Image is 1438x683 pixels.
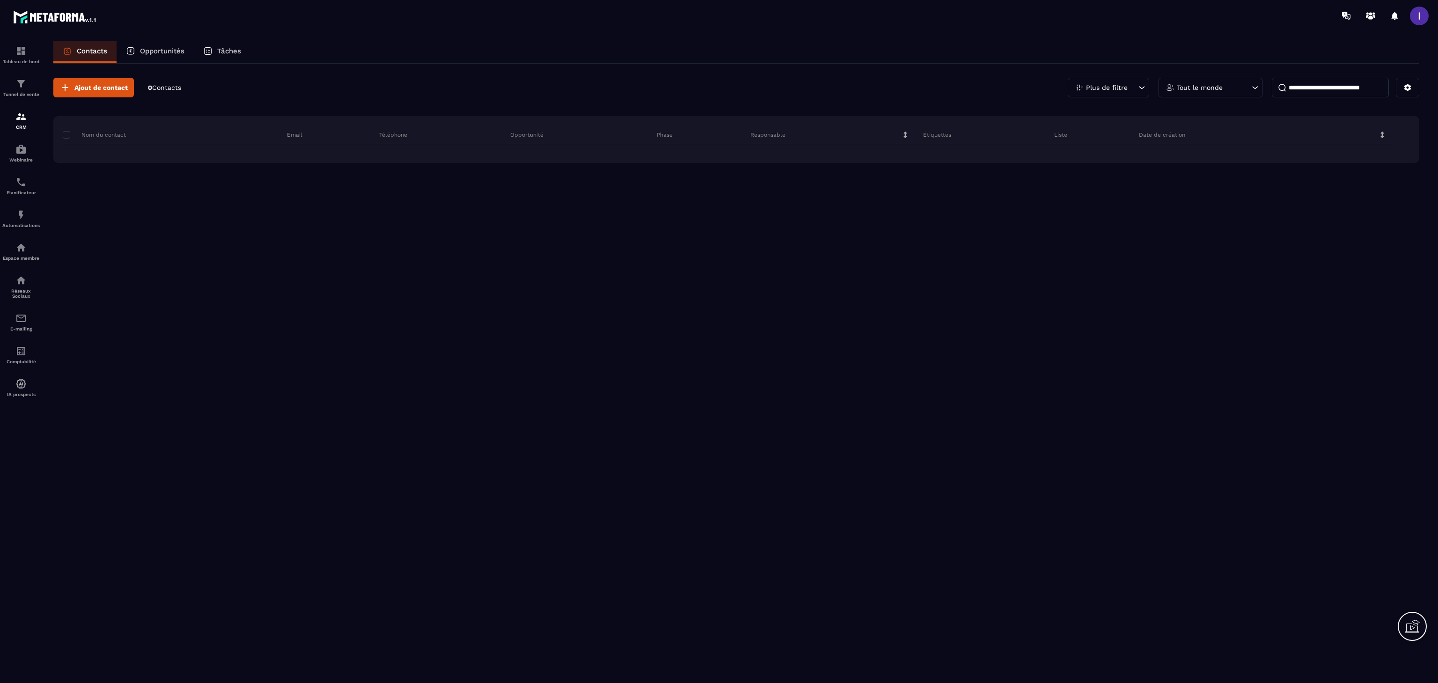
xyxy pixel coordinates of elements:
[2,104,40,137] a: formationformationCRM
[2,268,40,306] a: social-networksocial-networkRéseaux Sociaux
[2,125,40,130] p: CRM
[2,338,40,371] a: accountantaccountantComptabilité
[2,306,40,338] a: emailemailE-mailing
[217,47,241,55] p: Tâches
[148,83,181,92] p: 0
[2,92,40,97] p: Tunnel de vente
[2,157,40,162] p: Webinaire
[2,326,40,331] p: E-mailing
[2,59,40,64] p: Tableau de bord
[152,84,181,91] span: Contacts
[74,83,128,92] span: Ajout de contact
[15,45,27,57] img: formation
[15,345,27,357] img: accountant
[657,131,673,139] p: Phase
[2,190,40,195] p: Planificateur
[15,313,27,324] img: email
[15,176,27,188] img: scheduler
[1139,131,1185,139] p: Date de création
[194,41,250,63] a: Tâches
[1054,131,1067,139] p: Liste
[140,47,184,55] p: Opportunités
[1086,84,1128,91] p: Plus de filtre
[287,131,302,139] p: Email
[117,41,194,63] a: Opportunités
[15,378,27,389] img: automations
[2,392,40,397] p: IA prospects
[15,78,27,89] img: formation
[2,359,40,364] p: Comptabilité
[510,131,543,139] p: Opportunité
[750,131,785,139] p: Responsable
[923,131,951,139] p: Étiquettes
[53,41,117,63] a: Contacts
[15,144,27,155] img: automations
[15,242,27,253] img: automations
[2,38,40,71] a: formationformationTableau de bord
[379,131,407,139] p: Téléphone
[2,288,40,299] p: Réseaux Sociaux
[13,8,97,25] img: logo
[15,275,27,286] img: social-network
[77,47,107,55] p: Contacts
[2,256,40,261] p: Espace membre
[53,78,134,97] button: Ajout de contact
[2,235,40,268] a: automationsautomationsEspace membre
[2,202,40,235] a: automationsautomationsAutomatisations
[15,209,27,220] img: automations
[1177,84,1223,91] p: Tout le monde
[2,71,40,104] a: formationformationTunnel de vente
[2,169,40,202] a: schedulerschedulerPlanificateur
[63,131,126,139] p: Nom du contact
[2,223,40,228] p: Automatisations
[2,137,40,169] a: automationsautomationsWebinaire
[15,111,27,122] img: formation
